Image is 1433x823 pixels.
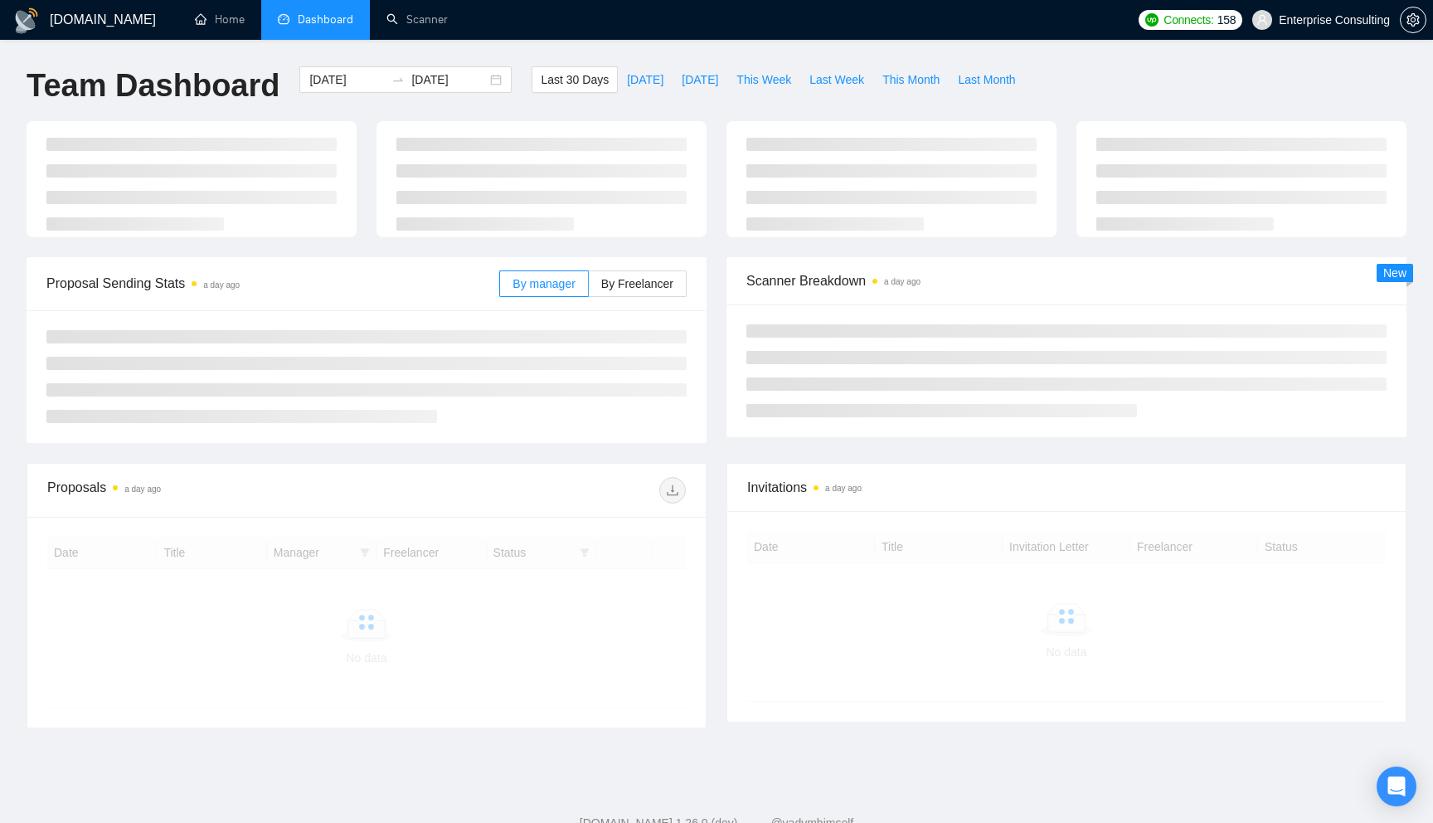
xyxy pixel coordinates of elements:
button: Last 30 Days [532,66,618,93]
button: Last Month [949,66,1024,93]
span: [DATE] [627,71,663,89]
span: This Week [736,71,791,89]
span: dashboard [278,13,289,25]
span: Proposal Sending Stats [46,273,499,294]
span: Connects: [1163,11,1213,29]
span: Scanner Breakdown [746,270,1387,291]
div: Open Intercom Messenger [1377,767,1416,806]
span: user [1256,14,1268,26]
img: upwork-logo.png [1145,13,1159,27]
input: End date [411,71,487,89]
span: Last Week [809,71,864,89]
input: Start date [309,71,385,89]
span: New [1383,266,1406,280]
span: This Month [882,71,940,89]
div: Proposals [47,477,367,504]
span: to [391,73,405,86]
time: a day ago [203,280,240,290]
button: Last Week [800,66,873,93]
a: setting [1400,13,1426,27]
span: Last 30 Days [541,71,609,89]
span: swap-right [391,73,405,86]
span: [DATE] [682,71,718,89]
span: setting [1401,13,1426,27]
span: 158 [1217,11,1236,29]
button: [DATE] [618,66,673,93]
time: a day ago [884,277,921,286]
a: searchScanner [386,12,448,27]
button: This Month [873,66,949,93]
button: setting [1400,7,1426,33]
button: [DATE] [673,66,727,93]
span: Dashboard [298,12,353,27]
h1: Team Dashboard [27,66,279,105]
a: homeHome [195,12,245,27]
span: Invitations [747,477,1386,498]
span: Last Month [958,71,1015,89]
span: By Freelancer [601,277,673,290]
time: a day ago [825,484,862,493]
span: By manager [512,277,575,290]
img: logo [13,7,40,34]
time: a day ago [124,485,161,494]
button: This Week [727,66,800,93]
